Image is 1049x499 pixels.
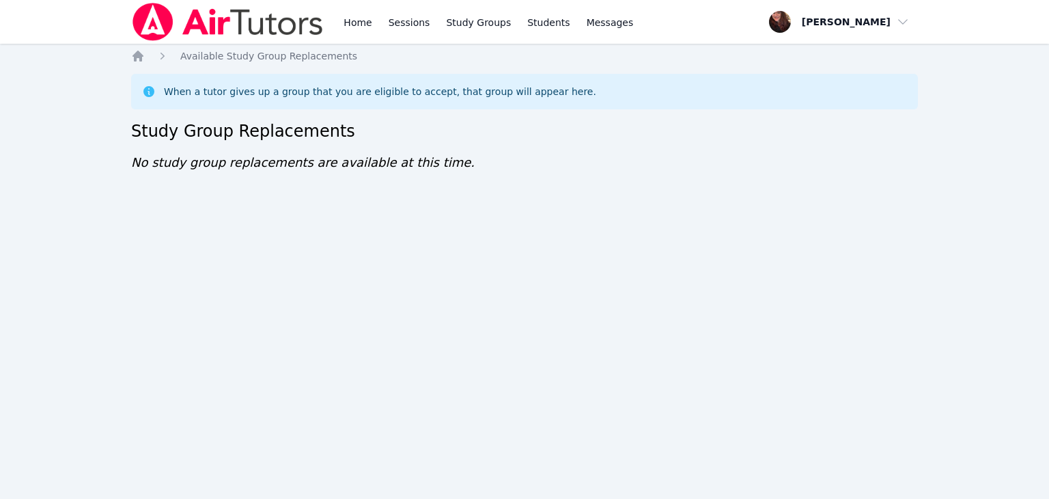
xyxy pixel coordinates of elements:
span: Available Study Group Replacements [180,51,357,62]
a: Available Study Group Replacements [180,49,357,63]
img: Air Tutors [131,3,324,41]
div: When a tutor gives up a group that you are eligible to accept, that group will appear here. [164,85,596,98]
span: No study group replacements are available at this time. [131,155,475,170]
span: Messages [587,16,634,29]
nav: Breadcrumb [131,49,918,63]
h2: Study Group Replacements [131,120,918,142]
